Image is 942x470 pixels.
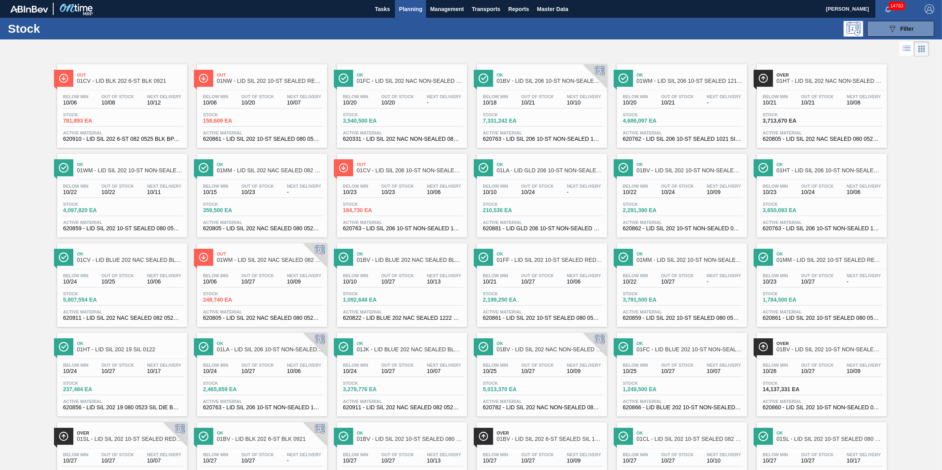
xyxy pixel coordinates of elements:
[567,279,601,285] span: 10/06
[191,148,331,237] a: ÍconeOk01MM - LID SIL 202 NAC SEALED 082 0521 RED DIEBelow Min10/15Out Of Stock10/23Next Delivery...
[661,273,694,278] span: Out Of Stock
[497,257,603,263] span: 01FF - LID SIL 202 10-ST SEALED RED DI
[847,189,881,195] span: 10/06
[521,100,554,106] span: 10/21
[847,100,881,106] span: 10/08
[867,21,934,37] button: Filter
[77,341,183,346] span: Ok
[483,94,508,99] span: Below Min
[77,73,183,77] span: Out
[497,347,603,352] span: 01BV - LID SIL 202 NAC NON-SEALED 080 0514 SIL
[203,131,321,135] span: Active Material
[483,202,538,207] span: Stock
[63,220,181,225] span: Active Material
[199,252,209,262] img: Ícone
[763,291,818,296] span: Stock
[203,363,228,367] span: Below Min
[483,118,538,124] span: 7,331,242 EA
[147,189,181,195] span: 10/11
[707,189,741,195] span: 10/09
[339,342,348,352] img: Ícone
[611,58,751,148] a: ÍconeOk01WM - LID SIL 206 10-ST SEALED 1218 SIL 2018 OBelow Min10/20Out Of Stock10/21Next Deliver...
[357,257,463,263] span: 01BV - LID BLUE 202 NAC SEALED BLU 0322
[763,226,881,231] span: 620763 - LID SIL 206 10-ST NON-SEALED 1021 SIL 0.
[287,279,321,285] span: 10/09
[427,273,461,278] span: Next Delivery
[203,310,321,314] span: Active Material
[801,279,834,285] span: 10/27
[357,78,463,84] span: 01FC - LID SIL 202 NAC NON-SEALED 080 0215 RED
[611,327,751,416] a: ÍconeOk01FC - LID BLUE 202 10-ST NON-SEALED BLU 0322Below Min10/25Out Of Stock10/27Next Delivery1...
[241,100,274,106] span: 10/20
[623,202,678,207] span: Stock
[63,226,181,231] span: 620859 - LID SIL 202 10-ST SEALED 080 0523 SIL 06
[483,189,508,195] span: 10/10
[203,297,258,303] span: 248,740 EA
[343,220,461,225] span: Active Material
[63,279,88,285] span: 10/24
[521,363,554,367] span: Out Of Stock
[751,148,891,237] a: ÍconeOk01HT - LID SIL 206 10-ST NON-SEALED 1218 GRN 20Below Min10/23Out Of Stock10/24Next Deliver...
[758,342,768,352] img: Ícone
[478,252,488,262] img: Ícone
[59,252,69,262] img: Ícone
[847,184,881,188] span: Next Delivery
[357,168,463,173] span: 01CV - LID SIL 206 10-ST NON-SEALED 1218 GRN 20
[203,315,321,321] span: 620805 - LID SIL 202 NAC SEALED 080 0522 RED DIE
[381,189,414,195] span: 10/23
[203,207,258,213] span: 359,500 EA
[241,94,274,99] span: Out Of Stock
[339,252,348,262] img: Ícone
[637,341,743,346] span: Ok
[801,273,834,278] span: Out Of Stock
[63,315,181,321] span: 620911 - LID SIL 202 NAC SEALED 082 0525 BLU DIE
[199,163,209,173] img: Ícone
[357,162,463,167] span: Out
[637,257,743,263] span: 01MM - LID SIL 202 10-ST NON-SEALED 088 0824 SI
[623,279,648,285] span: 10/22
[801,94,834,99] span: Out Of Stock
[521,189,554,195] span: 10/24
[63,131,181,135] span: Active Material
[776,162,883,167] span: Ok
[483,279,508,285] span: 10/21
[77,162,183,167] span: Ok
[51,237,191,327] a: ÍconeOk01CV - LID BLUE 202 NAC SEALED BLU 1222 MCC EPOXYBelow Min10/24Out Of Stock10/25Next Deliv...
[521,273,554,278] span: Out Of Stock
[77,78,183,84] span: 01CV - LID BLK 202 6-ST BLK 0921
[707,100,741,106] span: -
[101,279,134,285] span: 10/25
[637,168,743,173] span: 01BV - LID SIL 202 10-ST NON-SEALED RE
[497,168,603,173] span: 01LA - LID GLD 206 10-ST NON-SEALED 0121 GLD BA
[59,163,69,173] img: Ícone
[763,100,788,106] span: 10/21
[483,310,601,314] span: Active Material
[343,202,398,207] span: Stock
[483,220,601,225] span: Active Material
[343,291,398,296] span: Stock
[567,184,601,188] span: Next Delivery
[707,184,741,188] span: Next Delivery
[567,273,601,278] span: Next Delivery
[339,73,348,83] img: Ícone
[623,297,678,303] span: 3,791,500 EA
[241,279,274,285] span: 10/27
[63,136,181,142] span: 620910 - LID SIL 202 6-ST 082 0525 BLK BPANI NUTR
[567,363,601,367] span: Next Delivery
[707,273,741,278] span: Next Delivery
[618,342,628,352] img: Ícone
[763,207,818,213] span: 3,650,093 EA
[51,148,191,237] a: ÍconeOk01WM - LID SIL 202 10-ST NON-SEALED 088 0824 SIBelow Min10/22Out Of Stock10/22Next Deliver...
[343,131,461,135] span: Active Material
[623,184,648,188] span: Below Min
[77,252,183,256] span: Ok
[661,100,694,106] span: 10/21
[343,118,398,124] span: 3,540,500 EA
[101,184,134,188] span: Out Of Stock
[381,184,414,188] span: Out Of Stock
[623,189,648,195] span: 10/22
[847,273,881,278] span: Next Delivery
[483,136,601,142] span: 620763 - LID SIL 206 10-ST NON-SEALED 1021 SIL 0.
[483,273,508,278] span: Below Min
[472,4,500,14] span: Transports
